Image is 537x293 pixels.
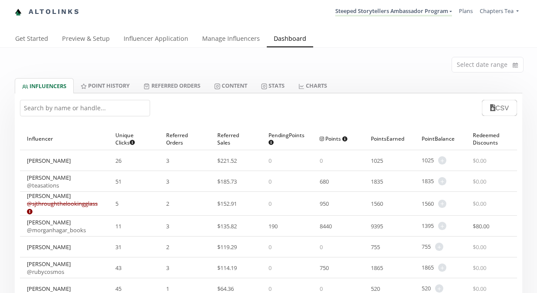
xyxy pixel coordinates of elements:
a: @sjthroughthelookingglass [27,200,98,215]
span: $ 114.19 [217,264,237,272]
a: @rubycosmos [27,268,64,276]
span: 0 [320,243,323,251]
span: 1560 [371,200,383,207]
span: $ 0.00 [473,264,486,272]
span: + [438,263,446,272]
div: [PERSON_NAME] [27,174,71,189]
span: $ 0.00 [473,200,486,207]
svg: calendar [513,61,518,69]
span: Pending Points [268,132,305,146]
a: Point HISTORY [74,78,137,93]
span: 0 [268,285,272,293]
span: 0 [268,157,272,165]
span: 1865 [371,264,383,272]
span: 0 [268,178,272,185]
span: 1835 [422,177,434,185]
span: + [435,284,443,293]
div: [PERSON_NAME] [27,285,71,293]
span: 520 [422,284,431,293]
span: 1865 [422,263,434,272]
span: $ 221.52 [217,157,237,165]
span: $ 0.00 [473,157,486,165]
span: 190 [268,222,278,230]
div: Point Balance [422,128,459,150]
span: 0 [268,200,272,207]
span: 2 [166,200,169,207]
span: 680 [320,178,329,185]
span: 0 [320,285,323,293]
span: 1025 [371,157,383,165]
span: $ 119.29 [217,243,237,251]
span: 755 [371,243,380,251]
div: Referred Sales [217,128,255,150]
a: Chapters Tea [480,7,519,17]
span: 3 [166,178,169,185]
a: Content [207,78,254,93]
span: 3 [166,264,169,272]
span: 1835 [371,178,383,185]
a: Influencer Application [117,31,195,48]
div: Redeemed Discounts [473,128,510,150]
a: Plans [459,7,473,15]
span: 1395 [422,222,434,230]
span: 3 [166,157,169,165]
div: [PERSON_NAME] [27,260,71,276]
span: 11 [115,222,121,230]
a: Stats [254,78,291,93]
span: $ 0.00 [473,243,486,251]
a: Altolinks [15,5,80,19]
span: + [438,222,446,230]
span: 1 [166,285,169,293]
iframe: chat widget [9,9,36,35]
span: 0 [320,157,323,165]
a: Referred Orders [137,78,207,93]
span: 5 [115,200,118,207]
a: Get Started [8,31,55,48]
span: 9395 [371,222,383,230]
span: 755 [422,243,431,251]
span: + [435,243,443,251]
span: Chapters Tea [480,7,514,15]
div: Points Earned [371,128,408,150]
a: @teasations [27,181,59,189]
div: Influencer [27,128,102,150]
span: $ 185.73 [217,178,237,185]
button: CSV [482,100,517,116]
span: + [438,177,446,185]
div: [PERSON_NAME] [27,243,71,251]
span: 520 [371,285,380,293]
span: 2 [166,243,169,251]
a: Dashboard [267,31,313,48]
a: Steeped Storytellers Ambassador Program [335,7,452,16]
div: [PERSON_NAME] [27,157,71,165]
span: 1025 [422,156,434,165]
div: [PERSON_NAME] [27,218,86,234]
span: + [438,156,446,165]
span: 0 [268,243,272,251]
span: $ 135.82 [217,222,237,230]
span: 45 [115,285,121,293]
a: INFLUENCERS [15,78,74,93]
span: $ 0.00 [473,285,486,293]
span: 3 [166,222,169,230]
span: + [438,200,446,208]
span: $ 80.00 [473,222,489,230]
span: 51 [115,178,121,185]
a: Preview & Setup [55,31,117,48]
span: 950 [320,200,329,207]
span: 31 [115,243,121,251]
a: CHARTS [291,78,334,93]
span: 8440 [320,222,332,230]
span: 750 [320,264,329,272]
span: $ 152.91 [217,200,237,207]
div: Referred Orders [166,128,203,150]
span: 26 [115,157,121,165]
span: 43 [115,264,121,272]
span: $ 64.36 [217,285,234,293]
div: [PERSON_NAME] [27,192,102,215]
span: 1560 [422,200,434,208]
span: Unique Clicks [115,132,146,146]
span: Points [320,135,348,142]
a: Manage Influencers [195,31,267,48]
span: $ 0.00 [473,178,486,185]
